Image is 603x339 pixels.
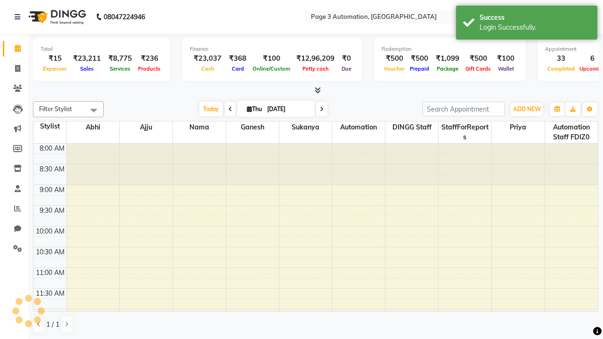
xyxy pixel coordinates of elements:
div: 10:00 AM [34,226,66,236]
div: 33 [545,53,577,64]
span: DINGG Staff [385,121,438,133]
span: 1 / 1 [46,320,59,330]
span: Sales [78,65,96,72]
span: Online/Custom [250,65,293,72]
span: Priya [492,121,545,133]
div: ₹12,96,209 [293,53,338,64]
span: Nama [173,121,226,133]
span: Gift Cards [463,65,493,72]
div: 8:30 AM [38,164,66,174]
div: ₹500 [407,53,432,64]
div: ₹100 [493,53,518,64]
span: Today [199,102,223,116]
span: Services [107,65,133,72]
span: Petty cash [300,65,331,72]
div: Redemption [382,45,518,53]
div: ₹0 [338,53,355,64]
div: ₹500 [382,53,407,64]
div: Stylist [33,121,66,131]
span: Wallet [496,65,516,72]
div: Success [480,13,590,23]
div: Login Successfully. [480,23,590,32]
span: StaffForReports [439,121,491,143]
span: Ganesh [226,121,279,133]
span: Due [339,65,354,72]
span: Products [136,65,163,72]
div: ₹100 [250,53,293,64]
input: Search Appointment [423,102,505,116]
div: 12:00 PM [34,309,66,319]
div: ₹8,775 [105,53,136,64]
span: Automation Staff fDIZ0 [545,121,598,143]
b: 08047224946 [104,4,145,30]
button: ADD NEW [511,103,543,116]
div: ₹368 [225,53,250,64]
div: ₹1,099 [432,53,463,64]
span: Cash [199,65,217,72]
span: Card [229,65,246,72]
span: Automation [332,121,385,133]
span: Completed [545,65,577,72]
div: 10:30 AM [34,247,66,257]
span: Filter Stylist [39,105,72,113]
div: 9:30 AM [38,206,66,216]
span: Expenses [41,65,69,72]
div: ₹500 [463,53,493,64]
div: 9:00 AM [38,185,66,195]
span: Prepaid [407,65,432,72]
div: ₹236 [136,53,163,64]
span: Voucher [382,65,407,72]
img: logo [24,4,89,30]
span: Package [434,65,461,72]
div: Finance [190,45,355,53]
div: 11:00 AM [34,268,66,278]
div: ₹23,211 [69,53,105,64]
div: ₹23,037 [190,53,225,64]
span: Abhi [67,121,120,133]
div: 8:00 AM [38,144,66,153]
span: Sukanya [279,121,332,133]
input: 2025-09-04 [264,102,311,116]
span: Thu [244,105,264,113]
div: ₹15 [41,53,69,64]
div: 11:30 AM [34,289,66,299]
span: Ajju [120,121,172,133]
div: Total [41,45,163,53]
span: ADD NEW [513,105,541,113]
